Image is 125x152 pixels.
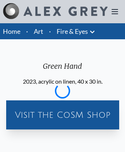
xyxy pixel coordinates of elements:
div: 2023, acrylic on linen, 40 x 30 in. [23,77,102,86]
a: Visit the CoSM Shop [9,103,116,127]
div: Green Hand [23,61,102,77]
a: Home [3,27,20,35]
a: Fire & Eyes [57,26,88,36]
a: Art [34,26,43,36]
li: · [23,23,31,39]
li: · [46,23,54,39]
